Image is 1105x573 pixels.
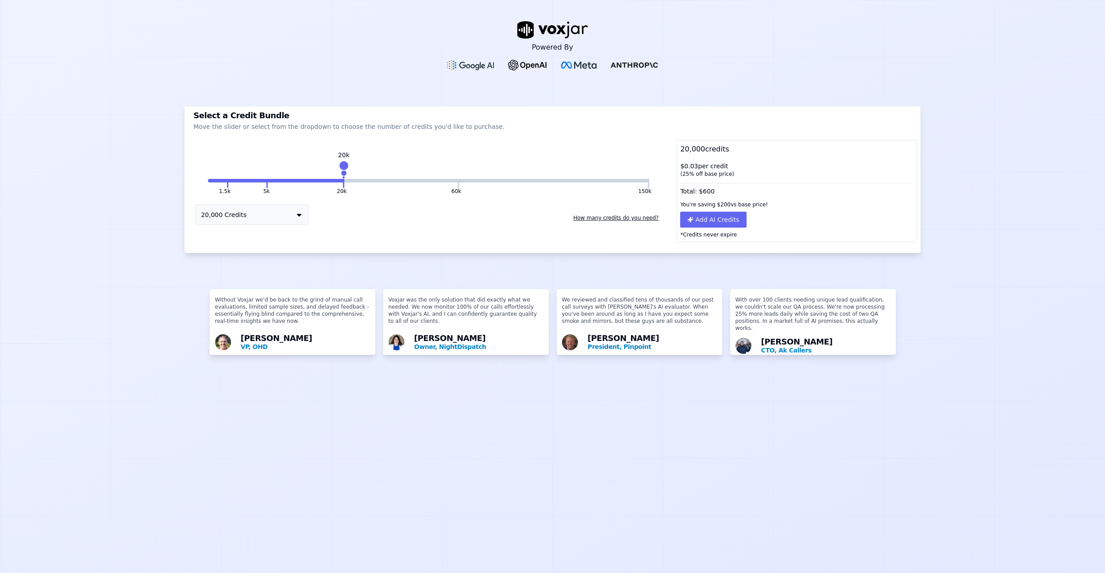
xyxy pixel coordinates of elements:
[638,188,651,195] button: 150k
[195,205,308,225] button: 20,000 Credits
[208,179,227,182] button: 1.5k
[761,338,890,355] div: [PERSON_NAME]
[680,170,912,178] div: ( 25 % off base price)
[344,179,458,182] button: 60k
[680,212,746,228] button: Add AI Credits
[588,334,717,351] div: [PERSON_NAME]
[532,42,574,53] p: Powered By
[735,338,751,354] img: Avatar
[215,334,231,350] img: Avatar
[677,228,916,242] p: *Credits never expire
[193,112,912,120] h3: Select a Credit Bundle
[414,334,543,351] div: [PERSON_NAME]
[562,334,578,350] img: Avatar
[268,179,343,182] button: 20k
[570,211,662,225] button: How many credits do you need?
[241,334,370,351] div: [PERSON_NAME]
[677,181,916,197] div: Total: $ 600
[735,296,890,335] p: With over 100 clients needing unique lead qualification, we couldn't scale our QA process. We're ...
[677,197,916,212] div: You're saving $ 200 vs base price!
[263,188,270,195] button: 5k
[337,188,347,195] button: 20k
[761,346,890,355] p: CTO, Ak Callers
[451,188,461,195] button: 60k
[414,342,543,351] p: Owner, NightDispatch
[588,342,717,351] p: President, Pinpoint
[562,296,717,332] p: We reviewed and classified tens of thousands of our post call surveys with [PERSON_NAME]'s AI eva...
[241,342,370,351] p: VP, OHD
[677,140,916,158] div: 20,000 credits
[561,62,596,69] img: Meta Logo
[447,60,494,70] img: Google gemini Logo
[508,60,547,70] img: OpenAI Logo
[389,334,404,350] img: Avatar
[517,21,588,39] img: voxjar logo
[677,158,916,181] div: $ 0.03 per credit
[389,296,543,332] p: Voxjar was the only solution that did exactly what we needed. We now monitor 100% of our calls ef...
[215,296,370,332] p: Without Voxjar we’d be back to the grind of manual call evaluations, limited sample sizes, and de...
[459,179,648,182] button: 150k
[193,122,912,131] p: Move the slider or select from the dropdown to choose the number of credits you'd like to purchase.
[219,188,231,195] button: 1.5k
[228,179,266,182] button: 5k
[338,151,350,159] div: 20k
